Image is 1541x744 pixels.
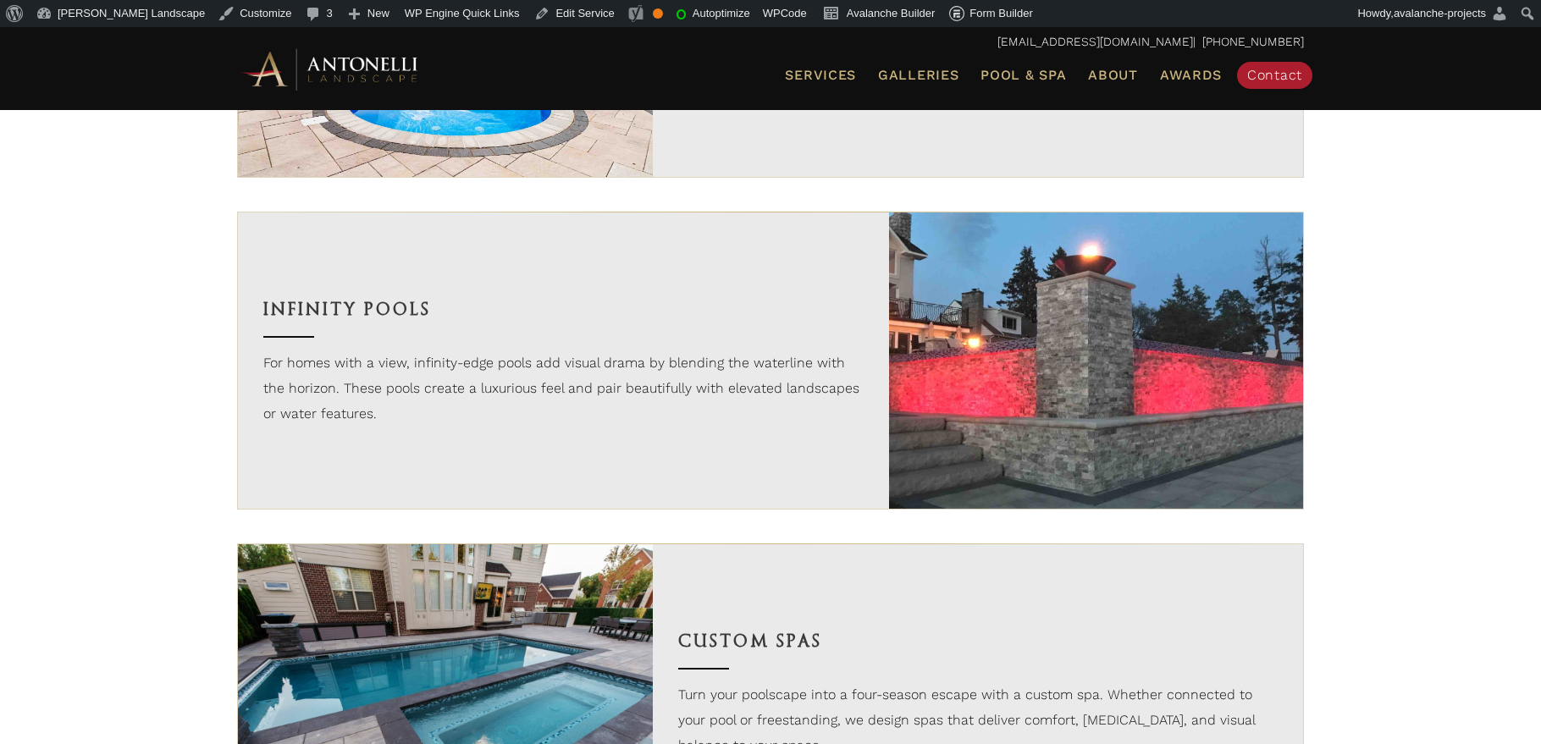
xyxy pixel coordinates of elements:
a: Awards [1153,64,1229,86]
a: Pool & Spa [974,64,1073,86]
a: Galleries [871,64,965,86]
div: OK [653,8,663,19]
a: Contact [1237,62,1312,89]
span: Contact [1247,67,1302,83]
img: Antonelli Horizontal Logo [237,46,423,92]
p: | [PHONE_NUMBER] [237,31,1304,53]
a: [EMAIL_ADDRESS][DOMAIN_NAME] [997,35,1193,48]
span: avalanche-projects [1394,7,1486,19]
a: Services [778,64,863,86]
h3: Custom Spas [678,627,1279,656]
a: About [1081,64,1145,86]
span: Services [785,69,856,82]
span: Galleries [878,67,958,83]
p: For homes with a view, infinity-edge pools add visual drama by blending the waterline with the ho... [263,350,864,426]
span: Pool & Spa [980,67,1066,83]
h3: Infinity Pools [263,295,864,324]
span: About [1088,69,1138,82]
span: Awards [1160,67,1222,83]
